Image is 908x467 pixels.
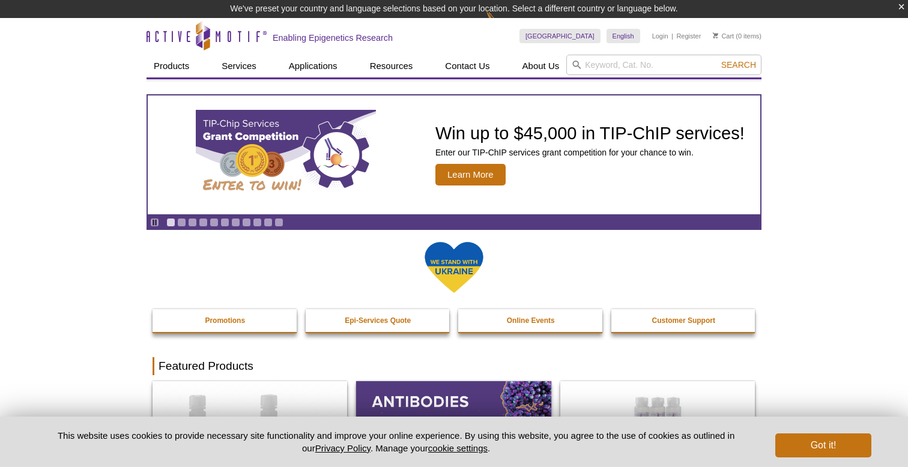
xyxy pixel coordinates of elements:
img: We Stand With Ukraine [424,241,484,294]
a: Products [147,55,196,77]
strong: Customer Support [652,316,715,325]
a: Login [652,32,668,40]
a: TIP-ChIP Services Grant Competition Win up to $45,000 in TIP-ChIP services! Enter our TIP-ChIP se... [148,95,760,214]
a: Go to slide 9 [253,218,262,227]
a: Go to slide 5 [210,218,219,227]
input: Keyword, Cat. No. [566,55,761,75]
li: | [671,29,673,43]
article: TIP-ChIP Services Grant Competition [148,95,760,214]
a: Resources [363,55,420,77]
a: Go to slide 2 [177,218,186,227]
a: Online Events [458,309,604,332]
strong: Promotions [205,316,245,325]
h2: Win up to $45,000 in TIP-ChIP services! [435,124,745,142]
a: Contact Us [438,55,497,77]
h2: Enabling Epigenetics Research [273,32,393,43]
a: Applications [282,55,345,77]
a: Go to slide 11 [274,218,283,227]
a: Go to slide 7 [231,218,240,227]
a: Privacy Policy [315,443,371,453]
a: [GEOGRAPHIC_DATA] [519,29,601,43]
a: Go to slide 8 [242,218,251,227]
strong: Online Events [507,316,555,325]
span: Search [721,60,756,70]
a: Toggle autoplay [150,218,159,227]
p: Enter our TIP-ChIP services grant competition for your chance to win. [435,147,745,158]
a: English [607,29,640,43]
a: Services [214,55,264,77]
a: Go to slide 3 [188,218,197,227]
img: Your Cart [713,32,718,38]
img: Change Here [486,9,518,37]
a: Go to slide 1 [166,218,175,227]
a: Promotions [153,309,298,332]
a: Cart [713,32,734,40]
a: Go to slide 4 [199,218,208,227]
a: Go to slide 6 [220,218,229,227]
h2: Featured Products [153,357,755,375]
p: This website uses cookies to provide necessary site functionality and improve your online experie... [37,429,755,454]
button: Got it! [775,433,871,457]
a: Go to slide 10 [264,218,273,227]
a: Epi-Services Quote [306,309,451,332]
li: (0 items) [713,29,761,43]
button: Search [718,59,760,70]
span: Learn More [435,164,506,185]
a: Customer Support [611,309,757,332]
a: About Us [515,55,567,77]
a: Register [676,32,701,40]
button: cookie settings [428,443,488,453]
img: TIP-ChIP Services Grant Competition [196,110,376,200]
strong: Epi-Services Quote [345,316,411,325]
